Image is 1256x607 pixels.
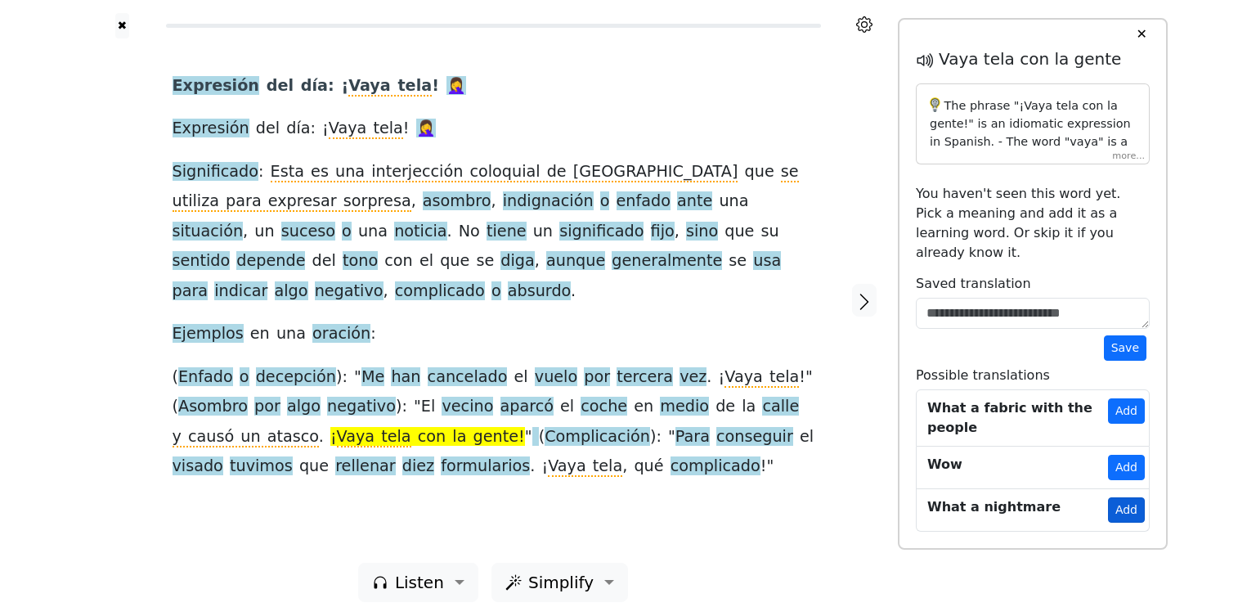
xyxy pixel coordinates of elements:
[805,367,813,388] span: "
[766,456,774,477] span: "
[559,222,644,242] span: significado
[571,281,576,302] span: .
[541,456,548,477] span: ¡
[452,427,466,447] span: la
[236,251,305,272] span: depende
[384,251,412,272] span: con
[473,427,518,447] span: gente
[230,456,293,477] span: tuvimos
[487,222,527,242] span: tiene
[528,570,594,595] span: Simplify
[395,281,485,302] span: complicado
[418,427,446,447] span: con
[256,367,336,388] span: decepción
[173,76,260,97] span: Expresión
[301,76,328,97] span: día
[358,222,388,242] span: una
[173,222,244,242] span: situación
[612,251,722,272] span: generalmente
[927,497,1061,517] div: What a nightmare
[1108,455,1145,480] button: Add
[500,397,554,417] span: aparcó
[173,456,223,477] span: visado
[440,251,469,272] span: que
[675,222,680,242] span: ,
[1126,20,1156,49] button: ✕
[916,184,1150,263] p: You haven't seen this word yet. Pick a meaning and add it as a learning word. Or skip it if you a...
[178,367,233,388] span: Enfado
[660,397,709,417] span: medio
[761,222,779,242] span: su
[327,397,396,417] span: negativo
[514,367,528,388] span: el
[254,222,274,242] span: un
[354,367,361,388] span: "
[441,456,530,477] span: formularios
[240,367,249,388] span: o
[622,456,627,477] span: ,
[286,119,310,139] span: día
[560,397,574,417] span: el
[343,251,378,272] span: tono
[581,397,627,417] span: coche
[491,563,628,602] button: Simplify
[719,367,725,388] span: ¡
[762,397,799,417] span: calle
[548,456,622,477] span: Vaya tela
[329,119,403,139] span: Vaya tela
[173,324,244,344] span: Ejemplos
[173,427,319,447] span: y causó un atasco
[446,76,466,97] span: 🤦‍♀
[173,397,179,417] span: (
[545,427,650,447] span: Complicación
[178,397,248,417] span: Asombro
[518,427,525,447] span: !
[742,397,756,417] span: la
[617,367,673,388] span: tercera
[341,76,348,97] span: ¡
[358,563,478,602] button: Listen
[267,76,294,97] span: del
[546,251,605,272] span: aunque
[927,455,962,474] div: Wow
[243,222,248,242] span: ,
[503,191,594,212] span: indignación
[250,324,270,344] span: en
[256,119,280,139] span: del
[930,97,1136,523] p: The phrase "¡Vaya tela con la gente!" is an idiomatic expression in Spanish. - The word "vaya" is...
[173,367,179,388] span: (
[348,76,432,97] span: Vaya tela
[115,13,129,38] button: ✖
[916,49,1150,70] h5: Vaya tela con la gente
[312,324,370,344] span: oración
[428,367,508,388] span: cancelado
[416,119,436,139] span: 🤦‍♀
[1108,497,1145,523] button: Add
[539,427,545,447] span: (
[799,367,805,388] span: !
[311,119,316,139] span: :
[525,427,532,447] span: "
[336,367,348,388] span: ):
[173,119,249,139] span: Expresión
[328,76,334,97] span: :
[173,162,259,182] span: Significado
[1108,398,1145,424] button: Add
[1104,335,1146,361] button: Save
[686,222,718,242] span: sino
[927,398,1108,438] div: What a fabric with the people
[715,397,735,417] span: de
[508,281,571,302] span: absurdo
[335,456,396,477] span: rellenar
[419,251,433,272] span: el
[322,119,329,139] span: ¡
[584,367,610,388] span: por
[800,427,814,447] span: el
[299,456,329,477] span: que
[491,191,496,212] span: ,
[724,367,799,388] span: Vaya tela
[476,251,494,272] span: se
[254,397,280,417] span: por
[535,367,577,388] span: vuelo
